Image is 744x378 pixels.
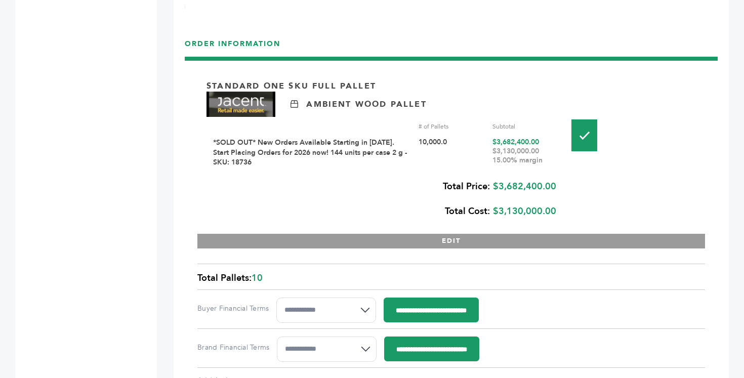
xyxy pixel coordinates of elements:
div: Subtotal [492,122,558,131]
b: Total Cost: [445,205,490,218]
a: *SOLD OUT* New Orders Available Starting in [DATE]. Start Placing Orders for 2026 now! 144 units ... [213,138,407,167]
div: 10,000.0 [419,138,484,167]
span: 10 [252,272,263,284]
label: Brand Financial Terms [197,343,269,353]
img: Pallet-Icons-01.png [571,119,597,151]
label: Buyer Financial Terms [197,304,269,314]
div: $3,130,000.00 15.00% margin [492,147,558,165]
img: Brand Name [206,92,275,117]
b: Total Price: [443,180,490,193]
button: EDIT [197,234,705,248]
img: Ambient [291,100,298,108]
p: Ambient Wood Pallet [306,99,426,110]
div: $3,682,400.00 $3,130,000.00 [206,174,556,224]
div: # of Pallets [419,122,484,131]
p: Standard One Sku Full Pallet [206,80,376,92]
span: Total Pallets: [197,272,252,284]
h3: ORDER INFORMATION [185,39,718,57]
div: $3,682,400.00 [492,138,558,167]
